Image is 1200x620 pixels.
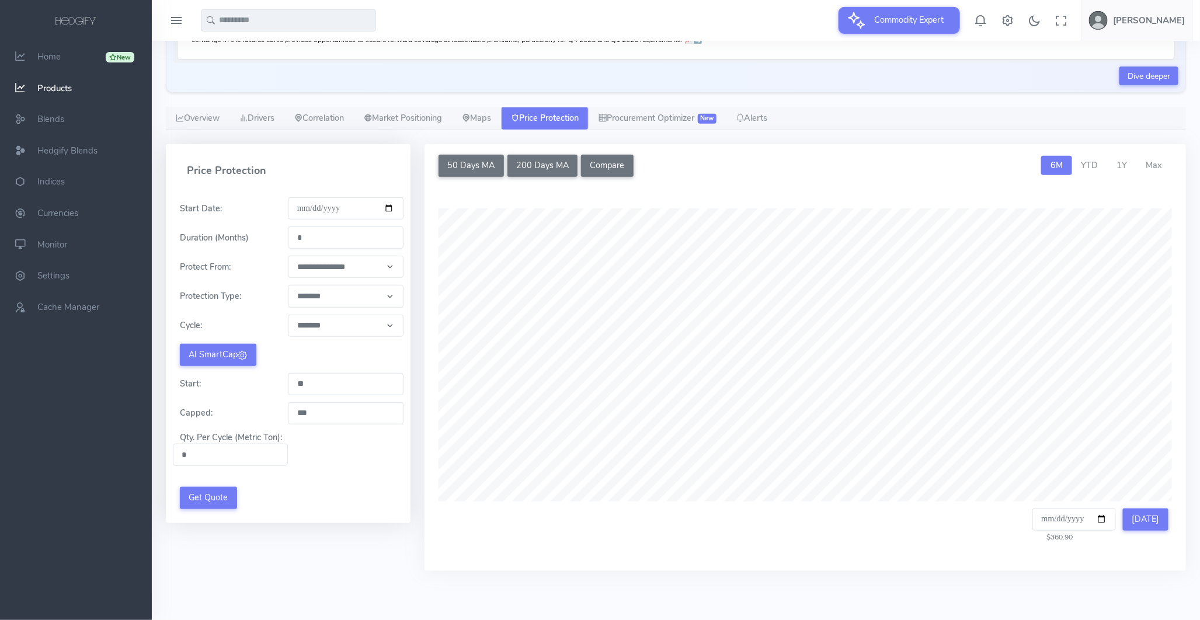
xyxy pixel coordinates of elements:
select: Default select example [288,315,403,337]
a: Maps [452,107,501,130]
span: $360.90 [1032,532,1073,542]
a: Correlation [284,107,354,130]
label: Start Date: [173,203,229,215]
select: Default select example [288,256,403,278]
label: Qty. Per Cycle (Metric Ton): [173,431,289,444]
a: Dive deeper [1119,67,1178,85]
a: Market Positioning [354,107,452,130]
span: 6M [1051,159,1063,171]
label: Start: [173,378,208,391]
div: New [106,52,134,62]
span: Products [37,82,72,94]
span: New [698,114,716,123]
button: Get Quote [180,487,237,509]
label: Protect From: [173,261,238,274]
a: Overview [166,107,229,130]
span: Currencies [37,207,78,219]
label: Cycle: [173,319,209,332]
button: [DATE] [1123,508,1168,531]
span: Max [1146,159,1163,171]
button: 50 Days MA [439,155,504,177]
span: YTD [1081,159,1098,171]
a: Drivers [229,107,284,130]
span: 1Y [1117,159,1128,171]
img: user-image [1089,11,1108,30]
span: Settings [37,270,69,281]
button: 200 Days MA [507,155,578,177]
label: Protection Type: [173,290,248,303]
span: Blends [37,113,64,125]
img: logo [53,15,99,28]
span: Monitor [37,239,67,250]
span: Hedgify Blends [37,145,98,156]
h4: Price Protection [173,155,404,187]
a: Commodity Expert [839,14,960,26]
button: AI SmartCap [180,344,256,366]
label: Capped: [173,407,220,420]
span: Cache Manager [37,301,99,313]
button: Commodity Expert [839,7,960,34]
span: Indices [37,176,65,188]
button: Compare [581,155,634,177]
span: Home [37,51,61,62]
span: Commodity Expert [868,7,951,33]
a: Alerts [726,107,778,130]
a: Procurement Optimizer [589,107,726,130]
h5: [PERSON_NAME] [1114,16,1185,25]
label: Duration (Months) [173,232,256,245]
input: Select a date to view the price [1032,508,1116,531]
a: Price Protection [501,107,589,130]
